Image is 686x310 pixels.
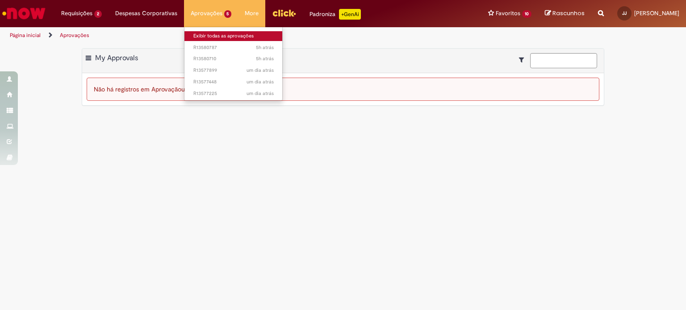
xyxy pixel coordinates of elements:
span: R13577225 [193,90,274,97]
span: R13577899 [193,67,274,74]
span: More [245,9,259,18]
span: 5 [224,10,232,18]
p: +GenAi [339,9,361,20]
span: Despesas Corporativas [115,9,177,18]
ul: Aprovações [184,27,283,101]
time: 29/09/2025 14:52:20 [247,79,274,85]
a: Rascunhos [545,9,585,18]
span: Favoritos [496,9,520,18]
time: 29/09/2025 14:23:49 [247,90,274,97]
a: Exibir todas as aprovações [184,31,283,41]
span: um dia atrás [247,79,274,85]
span: 2 [94,10,102,18]
span: R13577448 [193,79,274,86]
span: R13580710 [193,55,274,62]
img: ServiceNow [1,4,47,22]
img: click_logo_yellow_360x200.png [272,6,296,20]
a: Aberto R13580710 : [184,54,283,64]
div: Padroniza [310,9,361,20]
span: R13580787 [193,44,274,51]
a: Aberto R13577448 : [184,77,283,87]
a: Aberto R13577225 : [184,89,283,99]
span: 5h atrás [256,44,274,51]
span: Requisições [61,9,92,18]
span: My Approvals [95,54,138,62]
i: Mostrar filtros para: Suas Solicitações [519,57,528,63]
a: Aprovações [60,32,89,39]
div: Não há registros em Aprovação [87,78,599,101]
span: Rascunhos [552,9,585,17]
time: 29/09/2025 15:48:33 [247,67,274,74]
time: 30/09/2025 11:12:32 [256,44,274,51]
a: Aberto R13580787 : [184,43,283,53]
span: Aprovações [191,9,222,18]
time: 30/09/2025 11:01:31 [256,55,274,62]
ul: Trilhas de página [7,27,451,44]
span: JJ [622,10,627,16]
a: Página inicial [10,32,41,39]
span: um dia atrás [247,67,274,74]
span: usando este filtro [181,85,230,93]
span: um dia atrás [247,90,274,97]
a: Aberto R13577899 : [184,66,283,75]
span: 10 [522,10,531,18]
span: 5h atrás [256,55,274,62]
span: [PERSON_NAME] [634,9,679,17]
